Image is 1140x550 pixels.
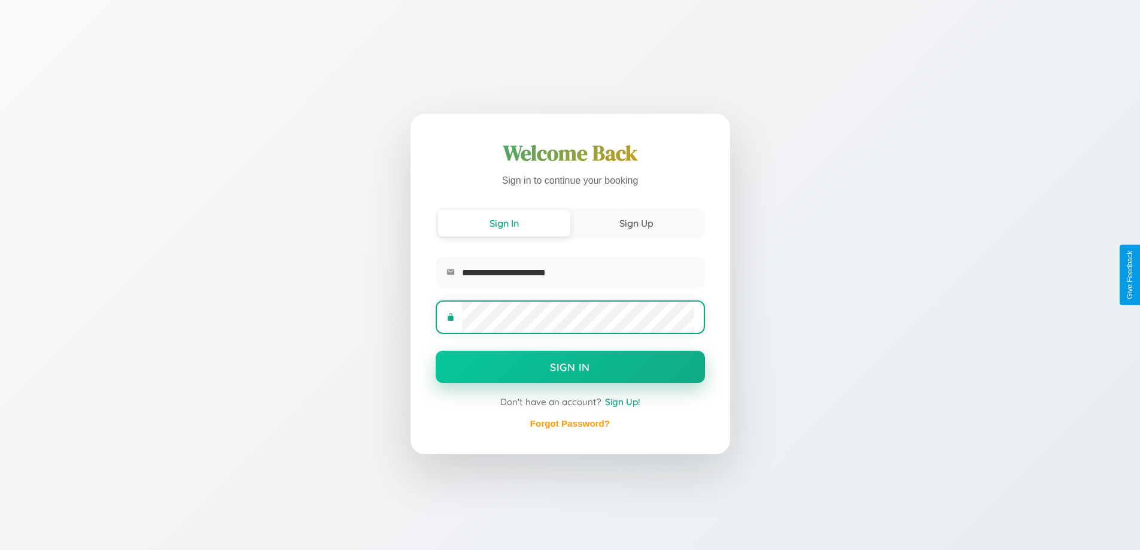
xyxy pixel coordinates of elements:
div: Give Feedback [1126,251,1134,299]
button: Sign Up [570,210,703,236]
div: Don't have an account? [436,396,705,408]
a: Forgot Password? [530,418,610,429]
button: Sign In [438,210,570,236]
h1: Welcome Back [436,139,705,168]
button: Sign In [436,351,705,383]
p: Sign in to continue your booking [436,172,705,190]
span: Sign Up! [605,396,640,408]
